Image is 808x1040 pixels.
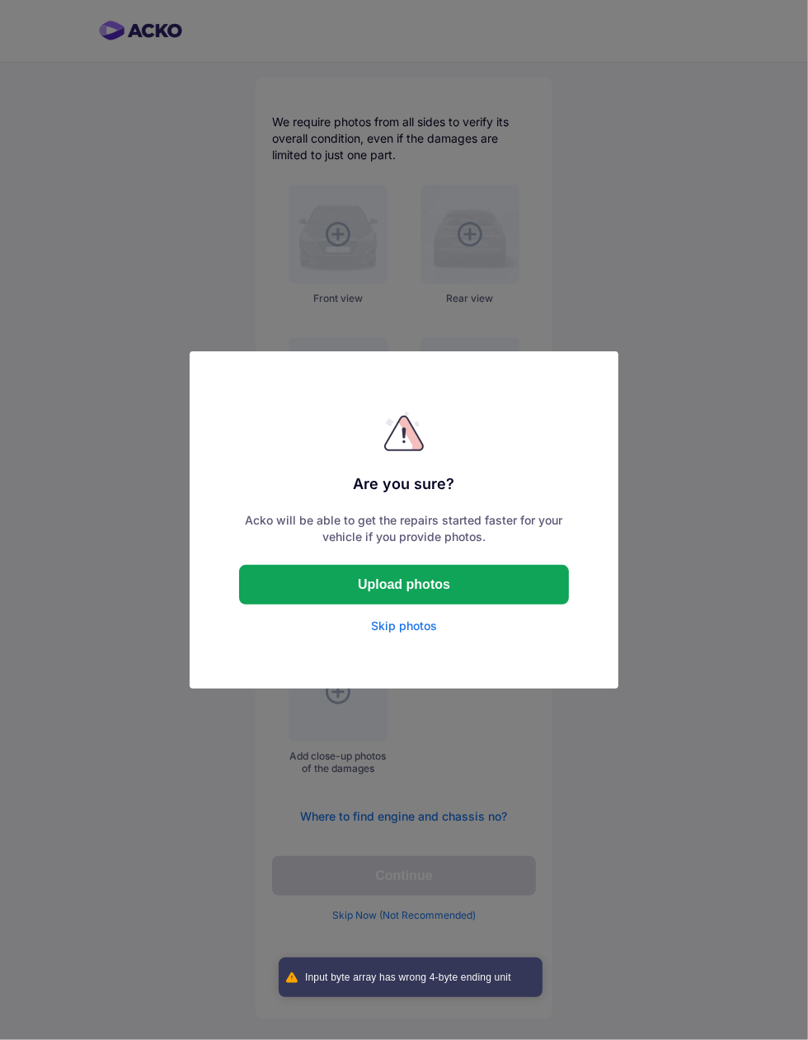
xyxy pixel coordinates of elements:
button: Upload photos [239,565,569,605]
span: Input byte array has wrong 4-byte ending unit [305,969,511,986]
div: Acko will be able to get the repairs started faster for your vehicle if you provide photos. [239,512,569,545]
div: Skip photos [239,618,569,634]
img: skip-warning.svg [378,406,430,459]
div: Are you sure? [239,475,569,492]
